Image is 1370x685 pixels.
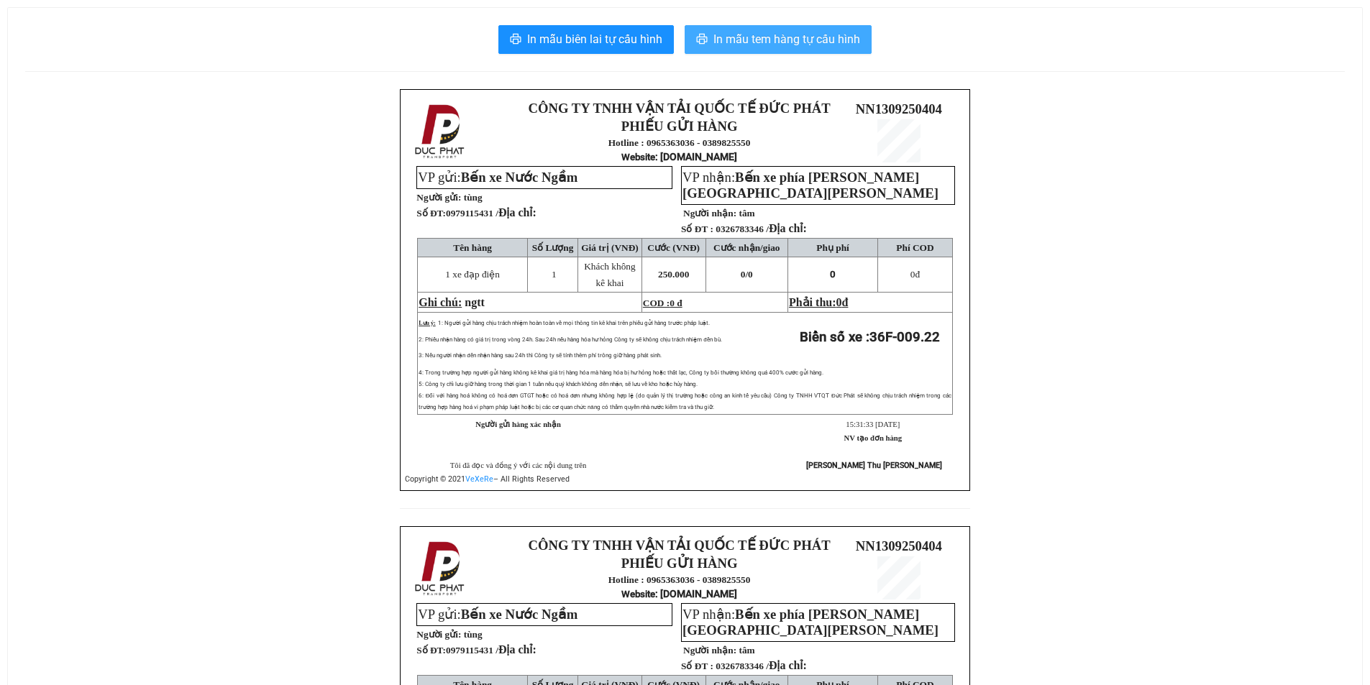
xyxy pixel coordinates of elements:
[910,269,915,280] span: 0
[419,336,721,343] span: 2: Phiếu nhận hàng có giá trị trong vòng 24h. Sau 24h nếu hàng hóa hư hỏng Công ty sẽ không chịu ...
[419,381,697,387] span: 5: Công ty chỉ lưu giữ hàng trong thời gian 1 tuần nếu quý khách không đến nhận, sẽ lưu về kho ho...
[464,629,483,640] span: tùng
[498,206,536,219] span: Địa chỉ:
[419,296,462,308] span: Ghi chú:
[418,170,577,185] span: VP gửi:
[621,589,655,599] span: Website
[621,119,738,134] strong: PHIẾU GỬI HÀNG
[844,434,902,442] strong: NV tạo đơn hàng
[438,320,710,326] span: 1: Người gửi hàng chịu trách nhiệm hoàn toàn về mọi thông tin kê khai trên phiếu gửi hàng trước p...
[856,101,942,116] span: NN1309250404
[716,224,807,234] span: 0326783346 /
[461,607,578,622] span: Bến xe Nước Ngầm
[419,320,435,326] span: Lưu ý:
[769,222,807,234] span: Địa chỉ:
[453,242,492,253] span: Tên hàng
[465,296,485,308] span: ngtt
[621,152,655,162] span: Website
[713,30,860,48] span: In mẫu tem hàng tự cấu hình
[552,269,557,280] span: 1
[683,208,736,219] strong: Người nhận:
[419,369,823,376] span: 4: Trong trường hợp người gửi hàng không kê khai giá trị hàng hóa mà hàng hóa bị hư hỏng hoặc thấ...
[411,538,471,599] img: logo
[510,33,521,47] span: printer
[446,208,536,219] span: 0979115431 /
[621,556,738,571] strong: PHIẾU GỬI HÀNG
[416,208,536,219] strong: Số ĐT:
[682,607,939,638] span: VP nhận:
[584,261,635,288] span: Khách không kê khai
[716,661,807,671] span: 0326783346 /
[685,25,872,54] button: printerIn mẫu tem hàng tự cấu hình
[789,296,848,308] span: Phải thu:
[498,643,536,656] span: Địa chỉ:
[411,101,471,162] img: logo
[621,588,737,599] strong: : [DOMAIN_NAME]
[682,607,939,638] span: Bến xe phía [PERSON_NAME][GEOGRAPHIC_DATA][PERSON_NAME]
[445,269,500,280] span: 1 xe đạp điện
[682,170,939,201] span: Bến xe phía [PERSON_NAME][GEOGRAPHIC_DATA][PERSON_NAME]
[896,242,933,253] span: Phí COD
[527,30,662,48] span: In mẫu biên lai tự cấu hình
[836,296,842,308] span: 0
[621,151,737,162] strong: : [DOMAIN_NAME]
[696,33,708,47] span: printer
[581,242,639,253] span: Giá trị (VNĐ)
[475,420,561,428] strong: Người gửi hàng xác nhận
[739,208,754,219] span: tâm
[529,538,831,553] strong: CÔNG TY TNHH VẬN TẢI QUỐC TẾ ĐỨC PHÁT
[461,170,578,185] span: Bến xe Nước Ngầm
[910,269,920,280] span: đ
[643,298,682,308] span: COD :
[741,269,753,280] span: 0/
[529,101,831,116] strong: CÔNG TY TNHH VẬN TẢI QUỐC TẾ ĐỨC PHÁT
[869,329,940,345] span: 36F-009.22
[713,242,780,253] span: Cước nhận/giao
[830,269,836,280] span: 0
[418,607,577,622] span: VP gửi:
[416,192,461,203] strong: Người gửi:
[416,629,461,640] strong: Người gửi:
[806,461,942,470] strong: [PERSON_NAME] Thu [PERSON_NAME]
[464,192,483,203] span: tùng
[608,574,751,585] strong: Hotline : 0965363036 - 0389825550
[748,269,753,280] span: 0
[856,538,942,553] span: NN1309250404
[419,352,661,359] span: 3: Nếu người nhận đến nhận hàng sau 24h thì Công ty sẽ tính thêm phí trông giữ hàng phát sinh.
[465,474,493,484] a: VeXeRe
[681,661,713,671] strong: Số ĐT :
[658,269,689,280] span: 250.000
[816,242,849,253] span: Phụ phí
[419,392,951,410] span: 6: Đối với hàng hoá không có hoá đơn GTGT hoặc có hoá đơn nhưng không hợp lệ (do quản lý thị trườ...
[739,645,754,656] span: tâm
[532,242,574,253] span: Số Lượng
[846,420,900,428] span: 15:31:33 [DATE]
[405,474,570,484] span: Copyright © 2021 – All Rights Reserved
[800,329,940,345] strong: Biển số xe :
[769,659,807,671] span: Địa chỉ:
[498,25,674,54] button: printerIn mẫu biên lai tự cấu hình
[416,645,536,656] strong: Số ĐT:
[681,224,713,234] strong: Số ĐT :
[608,137,751,148] strong: Hotline : 0965363036 - 0389825550
[647,242,700,253] span: Cước (VNĐ)
[842,296,849,308] span: đ
[446,645,536,656] span: 0979115431 /
[683,645,736,656] strong: Người nhận:
[450,461,587,469] span: Tôi đã đọc và đồng ý với các nội dung trên
[682,170,939,201] span: VP nhận:
[670,298,682,308] span: 0 đ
